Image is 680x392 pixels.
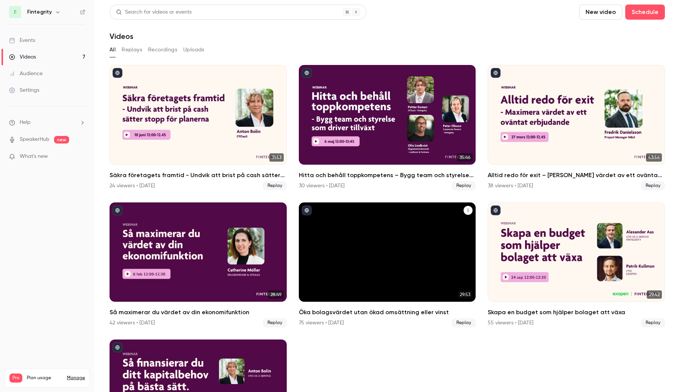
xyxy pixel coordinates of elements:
[299,65,476,190] li: Hitta och behåll toppkompetens – Bygg team och styrelse som driver tillväxt
[488,308,665,317] h2: Skapa en budget som hjälper bolaget att växa
[20,153,48,161] span: What's new
[302,68,312,78] button: published
[452,181,476,190] span: Replay
[110,65,287,190] li: Säkra företagets framtid - Undvik att brist på cash sätter stopp för planerna
[9,70,43,77] div: Audience
[269,153,284,162] span: 31:53
[14,8,17,16] span: F
[302,205,312,215] button: published
[641,318,665,327] span: Replay
[110,5,665,387] section: Videos
[110,32,133,41] h1: Videos
[113,68,122,78] button: published
[457,290,473,299] span: 29:53
[452,318,476,327] span: Replay
[110,65,287,190] a: 31:53Säkra företagets framtid - Undvik att brist på cash sätter stopp för planerna24 viewers • [D...
[299,171,476,180] h2: Hitta och behåll toppkompetens – Bygg team och styrelse som driver tillväxt
[9,86,39,94] div: Settings
[299,308,476,317] h2: Öka bolagsvärdet utan ökad omsättning eller vinst
[488,65,665,190] a: 43:54Alltid redo för exit – [PERSON_NAME] värdet av ett oväntat erbjudande38 viewers • [DATE]Replay
[110,319,155,327] div: 42 viewers • [DATE]
[268,290,284,299] span: 28:49
[641,181,665,190] span: Replay
[110,202,287,328] li: Så maximerar du värdet av din ekonomifunktion
[113,343,122,352] button: published
[9,53,36,61] div: Videos
[625,5,665,20] button: Schedule
[110,202,287,328] a: 28:49Så maximerar du värdet av din ekonomifunktion42 viewers • [DATE]Replay
[299,65,476,190] a: 35:46Hitta och behåll toppkompetens – Bygg team och styrelse som driver tillväxt30 viewers • [DAT...
[9,373,22,383] span: Pro
[647,290,662,299] span: 29:42
[183,44,204,56] button: Uploads
[27,8,52,16] h6: Fintegrity
[488,171,665,180] h2: Alltid redo för exit – [PERSON_NAME] värdet av ett oväntat erbjudande
[299,319,344,327] div: 75 viewers • [DATE]
[110,44,116,56] button: All
[20,119,31,127] span: Help
[148,44,177,56] button: Recordings
[457,153,473,162] span: 35:46
[110,182,155,190] div: 24 viewers • [DATE]
[67,375,85,381] a: Manage
[488,202,665,328] li: Skapa en budget som hjälper bolaget att växa
[299,202,476,328] li: Öka bolagsvärdet utan ökad omsättning eller vinst
[579,5,622,20] button: New video
[488,65,665,190] li: Alltid redo för exit – Maximera värdet av ett oväntat erbjudande
[491,205,501,215] button: published
[27,375,62,381] span: Plan usage
[110,171,287,180] h2: Säkra företagets framtid - Undvik att brist på cash sätter stopp för planerna
[488,182,533,190] div: 38 viewers • [DATE]
[263,181,287,190] span: Replay
[122,44,142,56] button: Replays
[9,119,85,127] li: help-dropdown-opener
[9,37,35,44] div: Events
[488,202,665,328] a: 29:42Skapa en budget som hjälper bolaget att växa55 viewers • [DATE]Replay
[488,319,533,327] div: 55 viewers • [DATE]
[116,8,192,16] div: Search for videos or events
[491,68,501,78] button: published
[299,182,345,190] div: 30 viewers • [DATE]
[299,202,476,328] a: 29:53Öka bolagsvärdet utan ökad omsättning eller vinst75 viewers • [DATE]Replay
[20,136,49,144] a: SpeakerHub
[113,205,122,215] button: published
[54,136,69,144] span: new
[110,308,287,317] h2: Så maximerar du värdet av din ekonomifunktion
[646,153,662,162] span: 43:54
[263,318,287,327] span: Replay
